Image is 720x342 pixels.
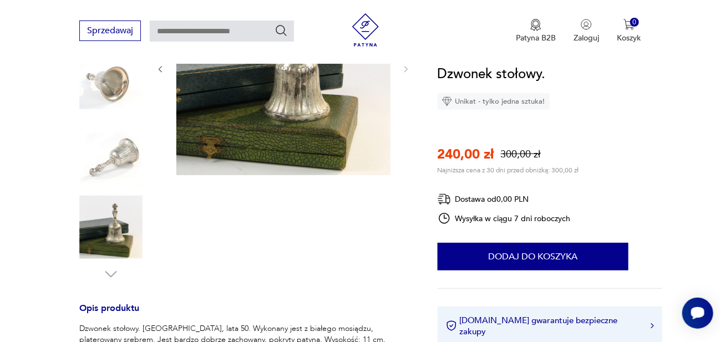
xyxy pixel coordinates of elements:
[79,21,141,41] button: Sprzedawaj
[275,24,288,37] button: Szukaj
[438,192,571,206] div: Dostawa od 0,00 PLN
[516,33,556,43] p: Patyna B2B
[79,54,143,118] img: Zdjęcie produktu Dzwonek stołowy.
[501,147,541,161] p: 300,00 zł
[79,305,411,323] h3: Opis produktu
[438,166,579,175] p: Najniższa cena z 30 dni przed obniżką: 300,00 zł
[651,323,654,329] img: Ikona strzałki w prawo
[581,19,592,30] img: Ikonka użytkownika
[574,19,599,43] button: Zaloguj
[79,125,143,188] img: Zdjęcie produktu Dzwonek stołowy.
[438,192,451,206] img: Ikona dostawy
[574,33,599,43] p: Zaloguj
[617,19,641,43] button: 0Koszyk
[630,18,640,27] div: 0
[349,13,382,47] img: Patyna - sklep z meblami i dekoracjami vintage
[438,93,550,110] div: Unikat - tylko jedna sztuka!
[438,64,546,85] h1: Dzwonek stołowy.
[623,19,635,30] img: Ikona koszyka
[530,19,541,31] img: Ikona medalu
[516,19,556,43] button: Patyna B2B
[516,19,556,43] a: Ikona medaluPatyna B2B
[438,145,494,164] p: 240,00 zł
[446,320,457,331] img: Ikona certyfikatu
[442,96,452,106] img: Ikona diamentu
[79,28,141,35] a: Sprzedawaj
[446,315,654,337] button: [DOMAIN_NAME] gwarantuje bezpieczne zakupy
[617,33,641,43] p: Koszyk
[438,243,628,270] button: Dodaj do koszyka
[682,298,713,329] iframe: Smartsupp widget button
[438,212,571,225] div: Wysyłka w ciągu 7 dni roboczych
[79,196,143,259] img: Zdjęcie produktu Dzwonek stołowy.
